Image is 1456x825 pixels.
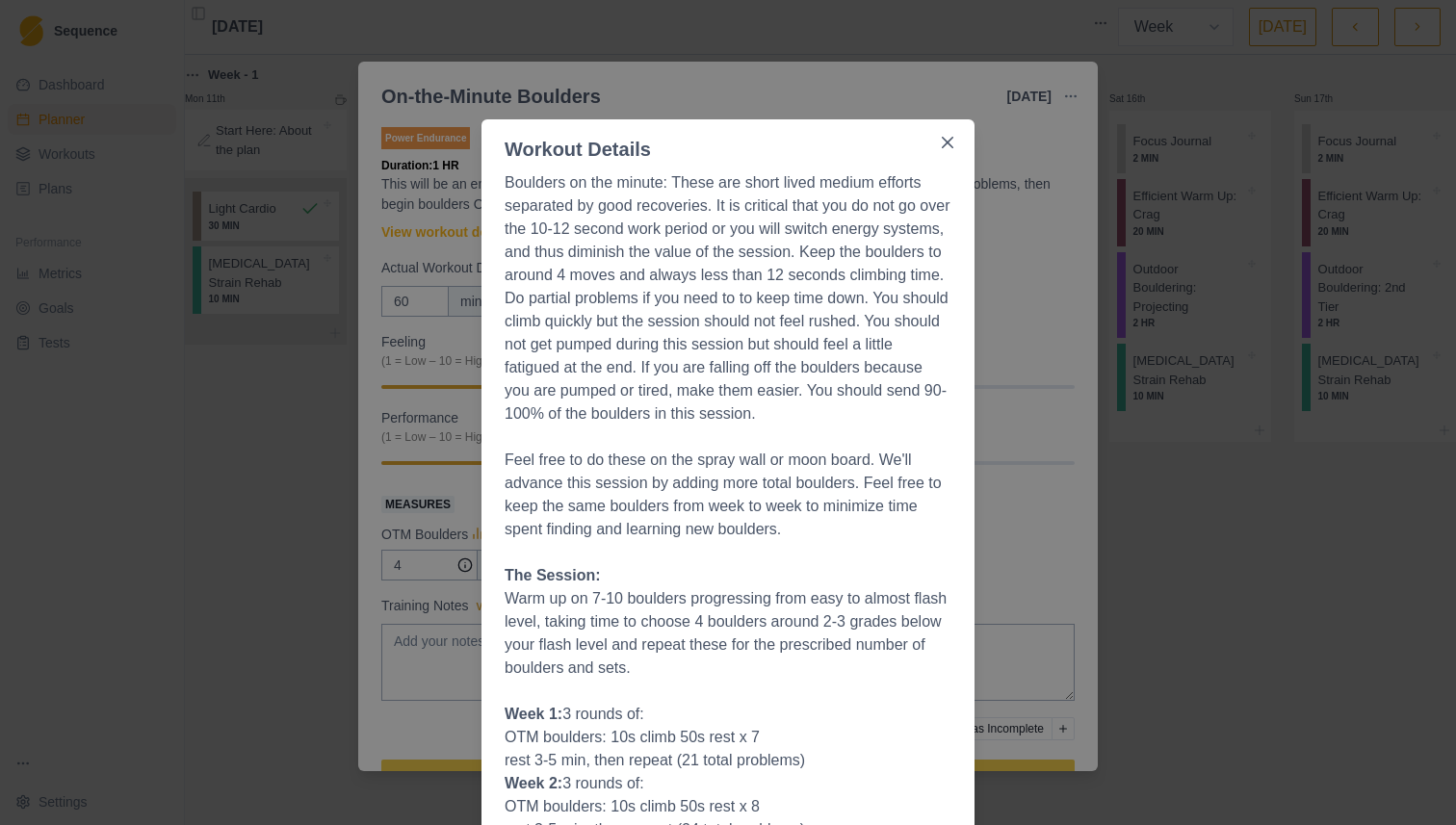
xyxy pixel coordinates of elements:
[505,706,562,722] strong: Week 1:
[505,449,951,541] p: Feel free to do these on the spray wall or moon board. We'll advance this session by adding more ...
[505,171,951,425] p: Boulders on the minute: These are short lived medium efforts separated by good recoveries. It is ...
[505,587,951,680] p: Warm up on 7-10 boulders progressing from easy to almost flash level, taking time to choose 4 bou...
[505,703,951,726] p: 3 rounds of:
[932,127,963,158] button: Close
[505,726,951,749] p: OTM boulders: 10s climb 50s rest x 7
[481,119,975,164] header: Workout Details
[505,795,951,818] p: OTM boulders: 10s climb 50s rest x 8
[505,772,951,795] p: 3 rounds of:
[505,749,951,772] p: rest 3-5 min, then repeat (21 total problems)
[505,775,562,791] strong: Week 2:
[505,567,601,583] strong: The Session:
